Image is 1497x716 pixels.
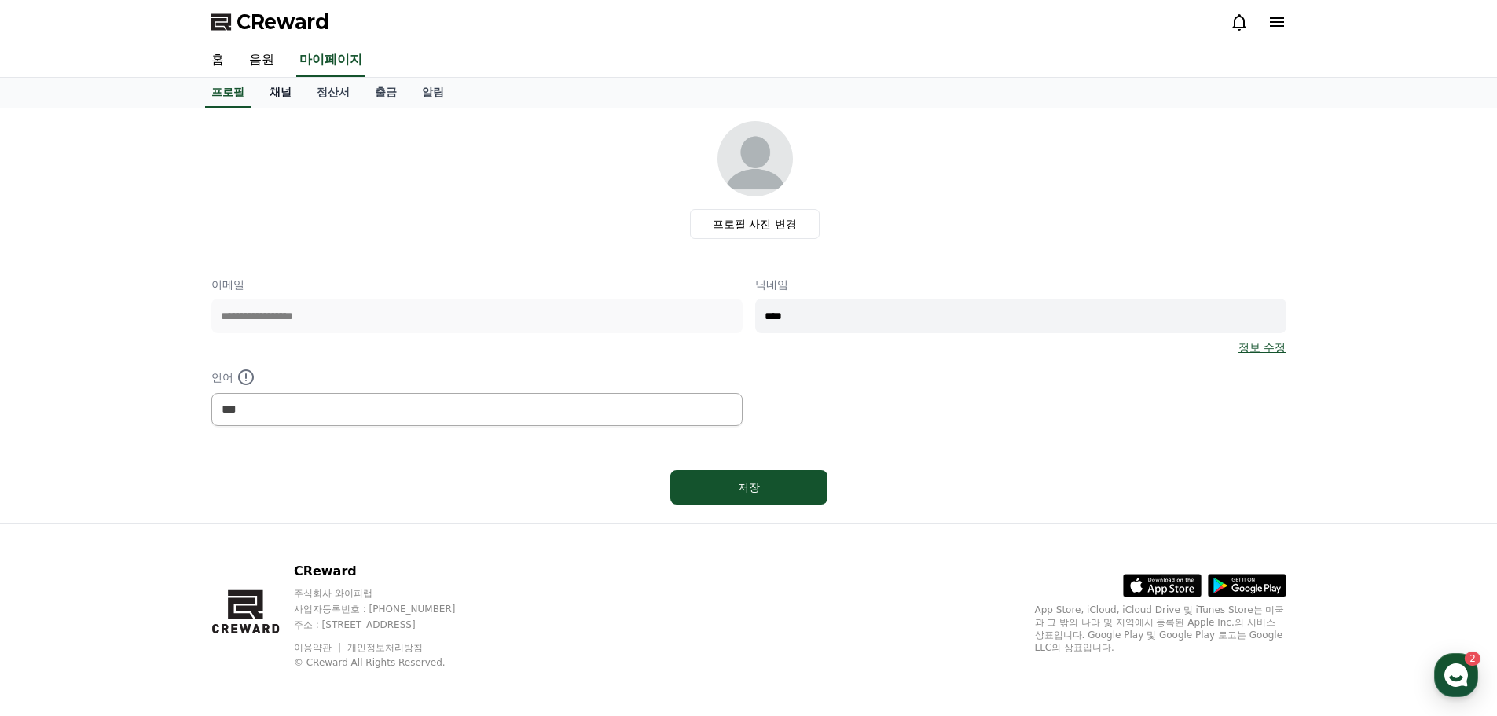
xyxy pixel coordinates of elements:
[203,498,302,538] a: 설정
[690,209,820,239] label: 프로필 사진 변경
[5,498,104,538] a: 홈
[670,470,827,505] button: 저장
[237,9,329,35] span: CReward
[104,498,203,538] a: 2대화
[362,78,409,108] a: 출금
[211,9,329,35] a: CReward
[243,522,262,534] span: 설정
[257,78,304,108] a: 채널
[409,78,457,108] a: 알림
[211,368,743,387] p: 언어
[294,587,486,600] p: 주식회사 와이피랩
[294,656,486,669] p: © CReward All Rights Reserved.
[205,78,251,108] a: 프로필
[199,44,237,77] a: 홈
[237,44,287,77] a: 음원
[144,523,163,535] span: 대화
[294,619,486,631] p: 주소 : [STREET_ADDRESS]
[702,479,796,495] div: 저장
[294,562,486,581] p: CReward
[50,522,59,534] span: 홈
[294,642,343,653] a: 이용약관
[1035,604,1286,654] p: App Store, iCloud, iCloud Drive 및 iTunes Store는 미국과 그 밖의 나라 및 지역에서 등록된 Apple Inc.의 서비스 상표입니다. Goo...
[296,44,365,77] a: 마이페이지
[1238,340,1286,355] a: 정보 수정
[304,78,362,108] a: 정산서
[755,277,1286,292] p: 닉네임
[294,603,486,615] p: 사업자등록번호 : [PHONE_NUMBER]
[347,642,423,653] a: 개인정보처리방침
[160,498,165,510] span: 2
[717,121,793,196] img: profile_image
[211,277,743,292] p: 이메일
